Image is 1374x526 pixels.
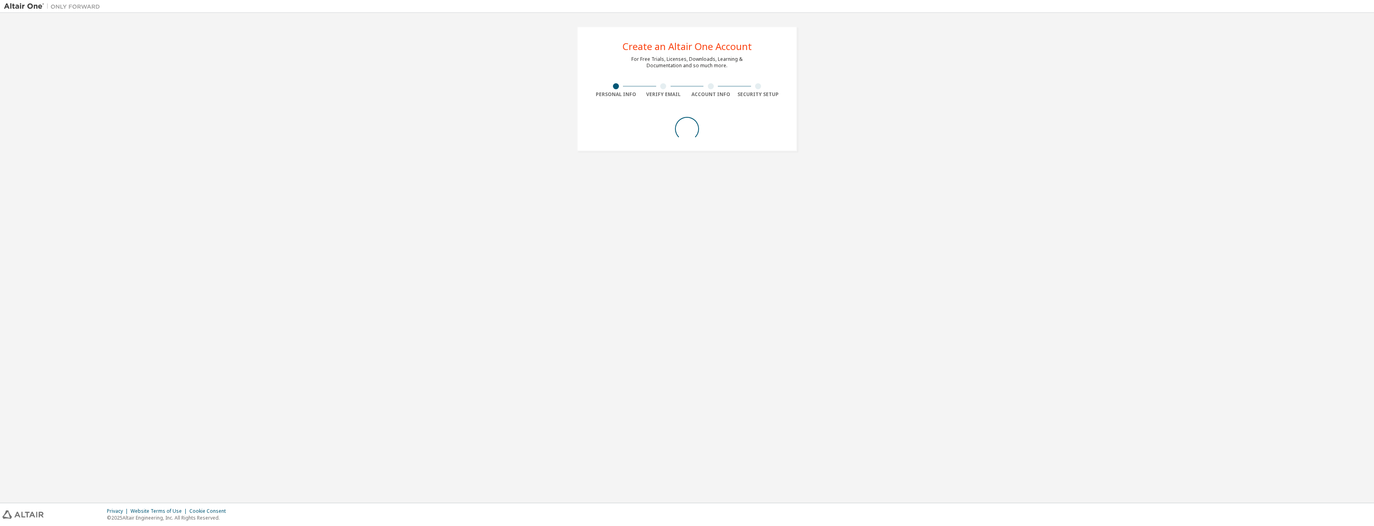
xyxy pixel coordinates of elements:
p: © 2025 Altair Engineering, Inc. All Rights Reserved. [107,514,231,521]
div: For Free Trials, Licenses, Downloads, Learning & Documentation and so much more. [631,56,743,69]
div: Cookie Consent [189,508,231,514]
div: Account Info [687,91,735,98]
div: Website Terms of Use [131,508,189,514]
img: altair_logo.svg [2,510,44,519]
div: Personal Info [592,91,640,98]
div: Verify Email [640,91,687,98]
img: Altair One [4,2,104,10]
div: Create an Altair One Account [623,42,752,51]
div: Security Setup [735,91,782,98]
div: Privacy [107,508,131,514]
